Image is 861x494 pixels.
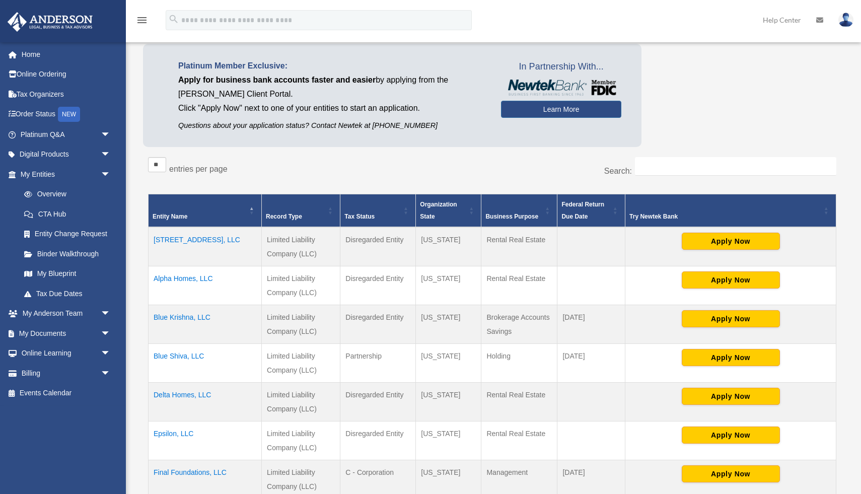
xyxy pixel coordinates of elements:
[416,383,481,421] td: [US_STATE]
[178,76,376,84] span: Apply for business bank accounts faster and easier
[178,101,486,115] p: Click "Apply Now" next to one of your entities to start an application.
[101,124,121,145] span: arrow_drop_down
[101,145,121,165] span: arrow_drop_down
[340,266,416,305] td: Disregarded Entity
[14,284,121,304] a: Tax Due Dates
[416,194,481,228] th: Organization State: Activate to sort
[481,344,557,383] td: Holding
[340,227,416,266] td: Disregarded Entity
[625,194,836,228] th: Try Newtek Bank : Activate to sort
[262,266,340,305] td: Limited Liability Company (LLC)
[14,264,121,284] a: My Blueprint
[7,323,126,343] a: My Documentsarrow_drop_down
[416,305,481,344] td: [US_STATE]
[14,224,121,244] a: Entity Change Request
[101,304,121,324] span: arrow_drop_down
[682,349,780,366] button: Apply Now
[416,421,481,460] td: [US_STATE]
[682,233,780,250] button: Apply Now
[7,44,126,64] a: Home
[149,227,262,266] td: [STREET_ADDRESS], LLC
[416,266,481,305] td: [US_STATE]
[481,383,557,421] td: Rental Real Estate
[557,344,625,383] td: [DATE]
[7,84,126,104] a: Tax Organizers
[178,59,486,73] p: Platinum Member Exclusive:
[101,363,121,384] span: arrow_drop_down
[506,80,616,96] img: NewtekBankLogoSM.png
[7,64,126,85] a: Online Ordering
[420,201,457,220] span: Organization State
[682,465,780,482] button: Apply Now
[58,107,80,122] div: NEW
[344,213,375,220] span: Tax Status
[340,421,416,460] td: Disregarded Entity
[7,124,126,145] a: Platinum Q&Aarrow_drop_down
[340,305,416,344] td: Disregarded Entity
[340,383,416,421] td: Disregarded Entity
[7,104,126,125] a: Order StatusNEW
[629,210,821,223] div: Try Newtek Bank
[262,227,340,266] td: Limited Liability Company (LLC)
[682,271,780,289] button: Apply Now
[136,14,148,26] i: menu
[149,266,262,305] td: Alpha Homes, LLC
[262,421,340,460] td: Limited Liability Company (LLC)
[501,101,621,118] a: Learn More
[262,305,340,344] td: Limited Liability Company (LLC)
[340,344,416,383] td: Partnership
[149,305,262,344] td: Blue Krishna, LLC
[561,201,604,220] span: Federal Return Due Date
[14,184,116,204] a: Overview
[481,227,557,266] td: Rental Real Estate
[149,383,262,421] td: Delta Homes, LLC
[266,213,302,220] span: Record Type
[14,204,121,224] a: CTA Hub
[7,304,126,324] a: My Anderson Teamarrow_drop_down
[101,164,121,185] span: arrow_drop_down
[5,12,96,32] img: Anderson Advisors Platinum Portal
[178,119,486,132] p: Questions about your application status? Contact Newtek at [PHONE_NUMBER]
[557,194,625,228] th: Federal Return Due Date: Activate to sort
[169,165,228,173] label: entries per page
[481,194,557,228] th: Business Purpose: Activate to sort
[149,194,262,228] th: Entity Name: Activate to invert sorting
[149,344,262,383] td: Blue Shiva, LLC
[262,344,340,383] td: Limited Liability Company (LLC)
[7,145,126,165] a: Digital Productsarrow_drop_down
[481,305,557,344] td: Brokerage Accounts Savings
[7,343,126,364] a: Online Learningarrow_drop_down
[153,213,187,220] span: Entity Name
[485,213,538,220] span: Business Purpose
[101,343,121,364] span: arrow_drop_down
[416,344,481,383] td: [US_STATE]
[101,323,121,344] span: arrow_drop_down
[604,167,632,175] label: Search:
[501,59,621,75] span: In Partnership With...
[340,194,416,228] th: Tax Status: Activate to sort
[416,227,481,266] td: [US_STATE]
[262,194,340,228] th: Record Type: Activate to sort
[178,73,486,101] p: by applying from the [PERSON_NAME] Client Portal.
[838,13,853,27] img: User Pic
[136,18,148,26] a: menu
[682,310,780,327] button: Apply Now
[481,421,557,460] td: Rental Real Estate
[7,363,126,383] a: Billingarrow_drop_down
[262,383,340,421] td: Limited Liability Company (LLC)
[149,421,262,460] td: Epsilon, LLC
[557,305,625,344] td: [DATE]
[168,14,179,25] i: search
[682,427,780,444] button: Apply Now
[682,388,780,405] button: Apply Now
[7,383,126,403] a: Events Calendar
[14,244,121,264] a: Binder Walkthrough
[481,266,557,305] td: Rental Real Estate
[7,164,121,184] a: My Entitiesarrow_drop_down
